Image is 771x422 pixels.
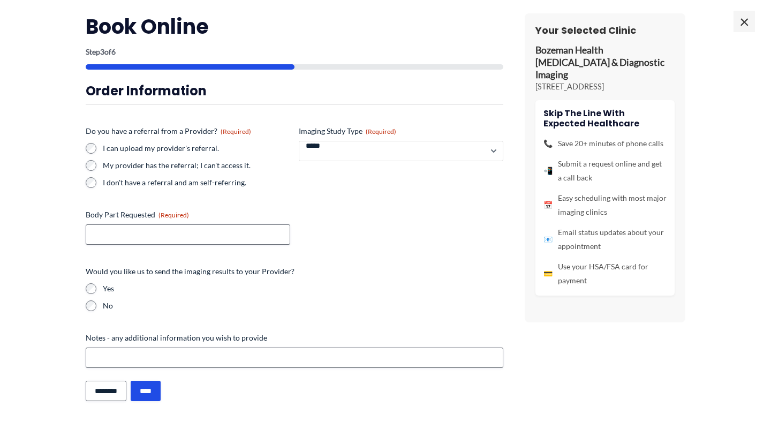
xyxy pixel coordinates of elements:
label: I can upload my provider's referral. [103,143,290,154]
li: Easy scheduling with most major imaging clinics [543,191,667,219]
span: 6 [111,47,116,56]
li: Use your HSA/FSA card for payment [543,260,667,288]
h3: Order Information [86,82,503,99]
label: My provider has the referral; I can't access it. [103,160,290,171]
li: Save 20+ minutes of phone calls [543,137,667,150]
li: Submit a request online and get a call back [543,157,667,185]
li: Email status updates about your appointment [543,225,667,253]
label: Yes [103,283,503,294]
span: × [734,11,755,32]
p: Step of [86,48,503,56]
label: Notes - any additional information you wish to provide [86,333,503,343]
span: 📲 [543,164,553,178]
label: Body Part Requested [86,209,290,220]
span: (Required) [366,127,396,135]
label: Imaging Study Type [299,126,503,137]
label: I don't have a referral and am self-referring. [103,177,290,188]
span: 💳 [543,267,553,281]
label: No [103,300,503,311]
span: 📞 [543,137,553,150]
span: 📅 [543,198,553,212]
span: 3 [100,47,104,56]
legend: Would you like us to send the imaging results to your Provider? [86,266,294,277]
h3: Your Selected Clinic [535,24,675,36]
p: Bozeman Health [MEDICAL_DATA] & Diagnostic Imaging [535,44,675,81]
h4: Skip the line with Expected Healthcare [543,108,667,129]
h2: Book Online [86,13,503,40]
span: (Required) [221,127,251,135]
span: (Required) [158,211,189,219]
span: 📧 [543,232,553,246]
legend: Do you have a referral from a Provider? [86,126,251,137]
p: [STREET_ADDRESS] [535,81,675,92]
